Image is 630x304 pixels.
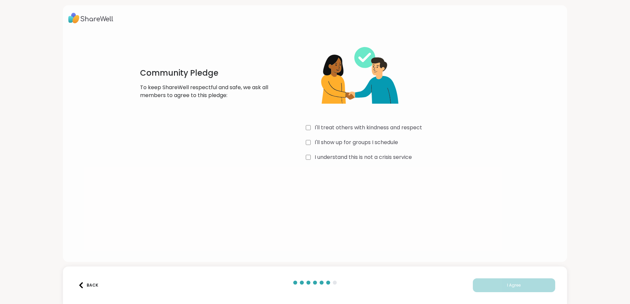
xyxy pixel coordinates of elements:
label: I'll show up for groups I schedule [315,139,398,146]
button: Back [75,278,101,292]
label: I'll treat others with kindness and respect [315,124,422,132]
h1: Community Pledge [140,68,272,78]
label: I understand this is not a crisis service [315,153,412,161]
p: To keep ShareWell respectful and safe, we ask all members to agree to this pledge: [140,84,272,99]
img: ShareWell Logo [68,11,113,26]
button: I Agree [473,278,555,292]
span: I Agree [507,282,521,288]
div: Back [78,282,98,288]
